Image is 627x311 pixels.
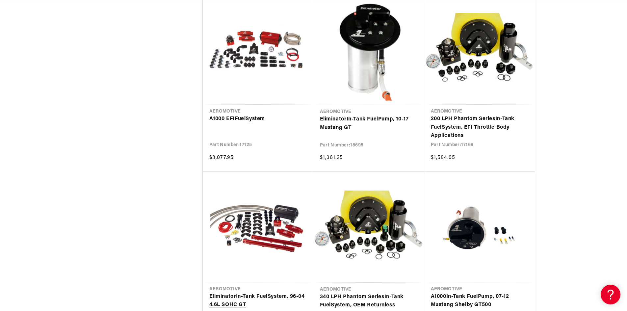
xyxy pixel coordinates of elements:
[431,293,528,309] a: A1000In-Tank FuelPump, 07-12 Mustang Shelby GT500
[209,115,307,123] a: A1000 EFIFuelSystem
[209,293,307,309] a: EliminatorIn-Tank FuelSystem, 96-04 4.6L SOHC GT
[431,115,528,140] a: 200 LPH Phantom SeriesIn-Tank FuelSystem, EFI Throttle Body Applications
[320,115,418,132] a: EliminatorIn-Tank FuelPump, 10-17 Mustang GT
